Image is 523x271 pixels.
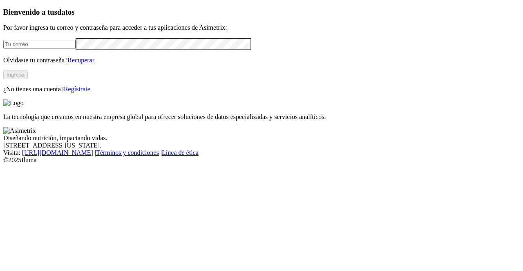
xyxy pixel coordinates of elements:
[96,149,159,156] a: Términos y condiciones
[57,8,75,16] span: datos
[3,134,520,142] div: Diseñando nutrición, impactando vidas.
[3,99,24,107] img: Logo
[3,57,520,64] p: Olvidaste tu contraseña?
[3,127,36,134] img: Asimetrix
[3,142,520,149] div: [STREET_ADDRESS][US_STATE].
[3,86,520,93] p: ¿No tienes una cuenta?
[22,149,93,156] a: [URL][DOMAIN_NAME]
[3,113,520,121] p: La tecnología que creamos en nuestra empresa global para ofrecer soluciones de datos especializad...
[64,86,90,93] a: Regístrate
[3,8,520,17] h3: Bienvenido a tus
[3,71,28,79] button: Ingresa
[3,24,520,31] p: Por favor ingresa tu correo y contraseña para acceder a tus aplicaciones de Asimetrix:
[3,149,520,156] div: Visita : | |
[3,40,76,48] input: Tu correo
[67,57,94,64] a: Recuperar
[3,156,520,164] div: © 2025 Iluma
[162,149,199,156] a: Línea de ética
